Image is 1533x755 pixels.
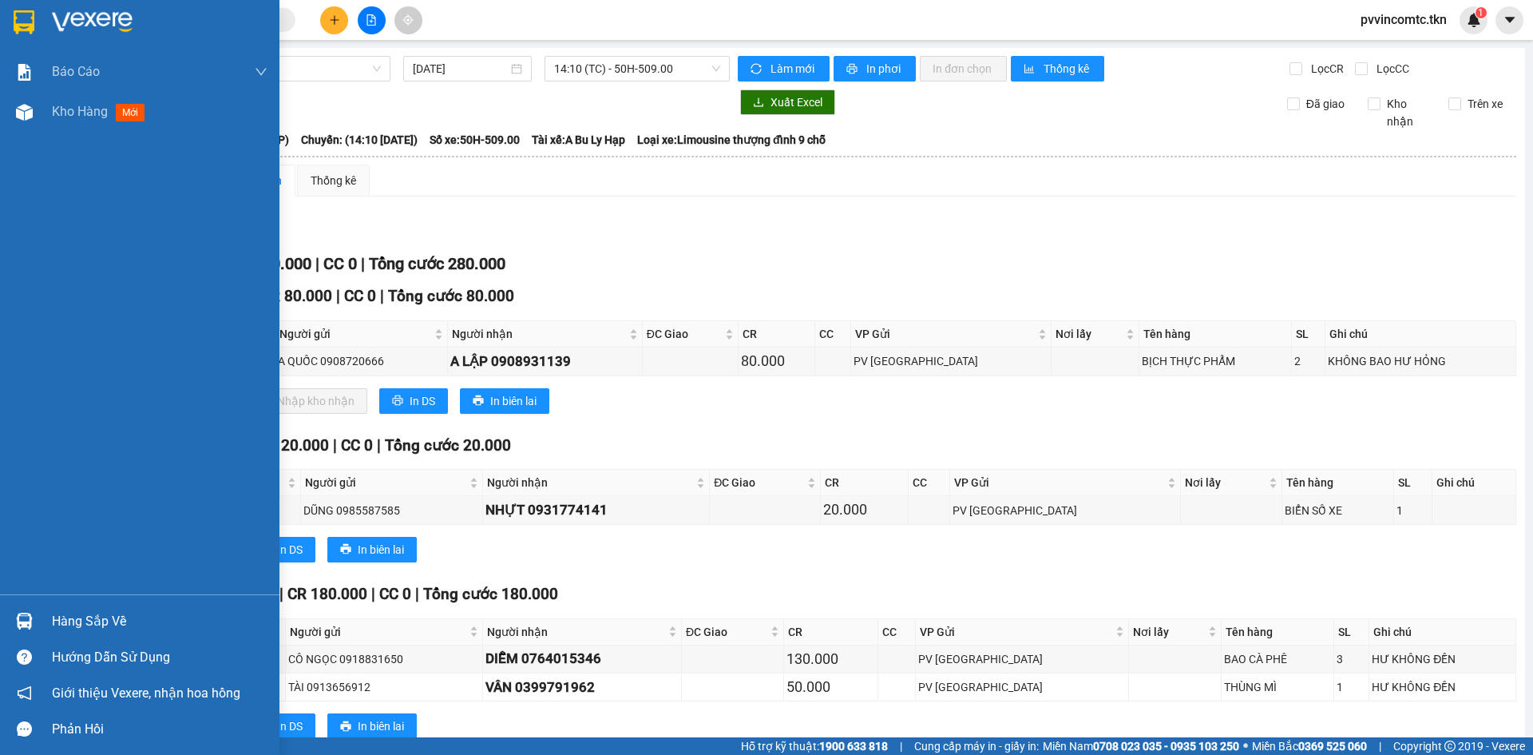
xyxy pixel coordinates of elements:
th: CC [909,470,950,496]
img: warehouse-icon [16,104,33,121]
button: printerIn biên lai [327,537,417,562]
button: printerIn DS [247,713,315,739]
span: Giới thiệu Vexere, nhận hoa hồng [52,683,240,703]
div: Thống kê [311,172,356,189]
button: printerIn DS [247,537,315,562]
span: notification [17,685,32,701]
span: | [279,585,283,603]
span: ĐC Giao [647,325,723,343]
button: syncLàm mới [738,56,830,81]
div: 50.000 [786,676,875,698]
span: Đã giao [1300,95,1351,113]
th: CR [739,321,815,348]
button: plus [320,6,348,34]
div: Hàng sắp về [52,610,267,634]
strong: 0708 023 035 - 0935 103 250 [1093,740,1239,753]
div: DŨNG 0985587585 [303,502,480,519]
th: CC [878,619,916,646]
div: PV [GEOGRAPHIC_DATA] [918,650,1126,668]
div: Hướng dẫn sử dụng [52,646,267,670]
span: Tổng cước 20.000 [385,436,511,455]
input: 13/10/2025 [413,60,508,77]
span: copyright [1444,741,1456,752]
div: TÀI 0913656912 [288,678,480,696]
span: printer [473,395,484,407]
span: printer [846,63,860,76]
span: CC 0 [379,585,411,603]
span: Nơi lấy [1056,325,1123,343]
th: SL [1292,321,1325,348]
span: | [415,585,419,603]
span: Lọc CC [1370,60,1412,77]
span: | [333,436,337,455]
span: | [336,287,340,305]
span: VP Gửi [855,325,1036,343]
div: 80.000 [741,350,812,372]
td: PV Hòa Thành [851,348,1052,376]
span: Tổng cước 180.000 [423,585,558,603]
span: message [17,721,32,737]
strong: 0369 525 060 [1298,740,1367,753]
span: Người nhận [487,623,665,641]
span: question-circle [17,650,32,665]
span: In biên lai [358,541,404,558]
span: 14:10 (TC) - 50H-509.00 [554,57,720,81]
span: Xuất Excel [770,93,822,111]
th: Tên hàng [1222,619,1334,646]
button: bar-chartThống kê [1011,56,1104,81]
div: BAO CÀ PHÊ [1224,650,1331,668]
span: download [753,97,764,109]
img: logo-vxr [14,10,34,34]
span: Tổng cước 80.000 [388,287,514,305]
th: SL [1334,619,1369,646]
button: aim [394,6,422,34]
div: NHỰT 0931774141 [485,499,707,521]
span: | [1379,737,1381,755]
span: Tài xế: A Bu Ly Hạp [532,131,625,149]
span: Báo cáo [52,62,100,81]
span: In DS [410,392,435,410]
span: mới [116,104,145,121]
span: Số xe: 50H-509.00 [430,131,520,149]
div: HƯ KHÔNG ĐỀN [1372,650,1513,668]
div: THÙNG MÌ [1224,678,1331,696]
span: Nơi lấy [1133,623,1205,641]
span: Cung cấp máy in - giấy in: [914,737,1039,755]
span: printer [340,721,351,733]
div: BỊCH THỰC PHẨM [1142,352,1289,370]
span: aim [402,14,414,26]
span: Kho nhận [1380,95,1436,130]
button: downloadNhập kho nhận [247,388,367,414]
span: CC 0 [344,287,376,305]
div: PV [GEOGRAPHIC_DATA] [953,502,1178,519]
span: file-add [366,14,377,26]
span: plus [329,14,340,26]
th: Tên hàng [1139,321,1292,348]
span: In biên lai [358,717,404,735]
div: A QUỐC 0908720666 [278,352,445,370]
td: PV Hòa Thành [916,646,1129,674]
span: In biên lai [490,392,537,410]
span: Chuyến: (14:10 [DATE]) [301,131,418,149]
div: PV [GEOGRAPHIC_DATA] [854,352,1049,370]
span: Trên xe [1461,95,1509,113]
button: printerIn phơi [834,56,916,81]
th: Tên hàng [1282,470,1394,496]
div: CÔ NGỌC 0918831650 [288,650,480,668]
span: CC 0 [323,254,357,273]
th: Ghi chú [1432,470,1516,496]
th: Ghi chú [1369,619,1516,646]
span: down [255,66,267,78]
strong: 1900 633 818 [819,740,888,753]
span: | [371,585,375,603]
th: CR [784,619,878,646]
span: Miền Nam [1043,737,1239,755]
sup: 1 [1476,7,1487,18]
div: VÂN 0399791962 [485,677,679,698]
span: VP Gửi [920,623,1112,641]
span: | [380,287,384,305]
button: In đơn chọn [920,56,1007,81]
span: Nơi lấy [1185,474,1265,491]
span: Kho hàng [52,104,108,119]
span: Người nhận [452,325,626,343]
